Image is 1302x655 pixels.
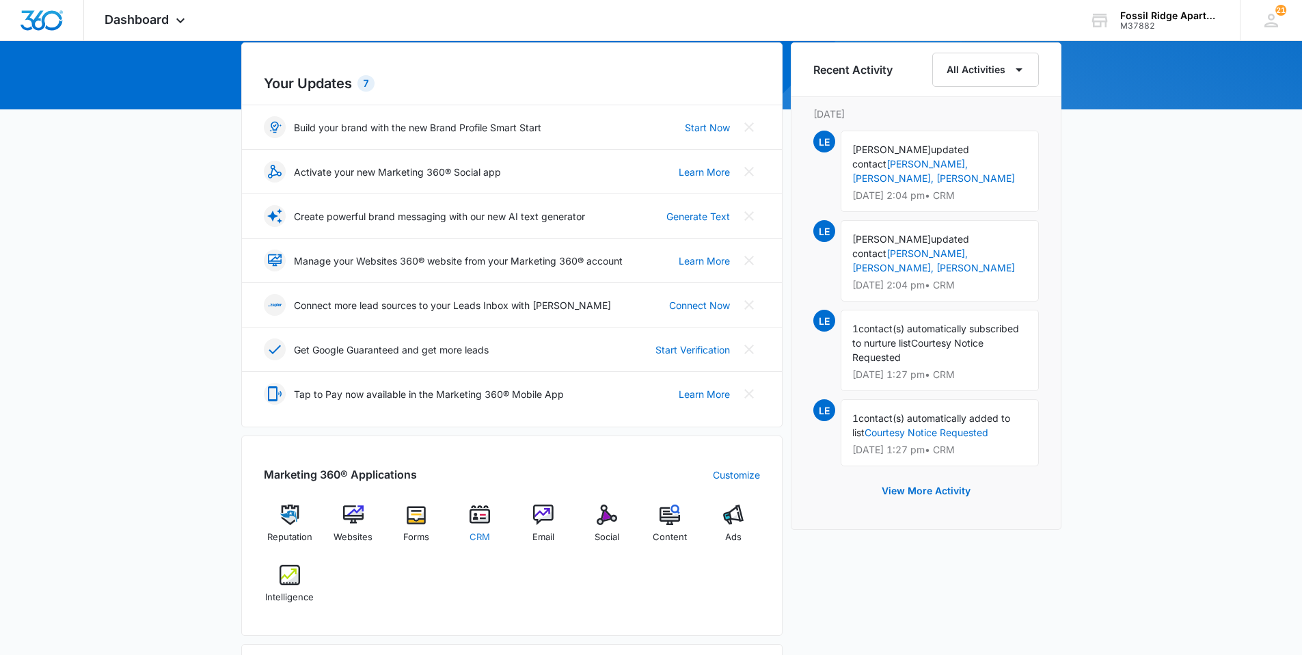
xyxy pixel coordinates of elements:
a: Email [517,505,570,554]
span: Intelligence [265,591,314,604]
h6: Recent Activity [813,62,893,78]
a: Learn More [679,165,730,179]
a: Customize [713,468,760,482]
button: Close [738,250,760,271]
p: [DATE] 2:04 pm • CRM [852,280,1027,290]
span: 21 [1275,5,1286,16]
div: account id [1120,21,1220,31]
a: Ads [707,505,760,554]
p: [DATE] [813,107,1039,121]
button: View More Activity [868,474,984,507]
span: contact(s) automatically added to list [852,412,1010,438]
button: Close [738,161,760,183]
button: Close [738,116,760,138]
span: 1 [852,412,858,424]
span: LE [813,399,835,421]
span: CRM [470,531,490,544]
p: Get Google Guaranteed and get more leads [294,343,489,357]
a: Learn More [679,254,730,268]
button: Close [738,383,760,405]
p: Connect more lead sources to your Leads Inbox with [PERSON_NAME] [294,298,611,312]
button: Close [738,338,760,360]
p: Activate your new Marketing 360® Social app [294,165,501,179]
a: Courtesy Notice Requested [865,427,988,438]
a: Start Verification [655,343,730,357]
span: Social [595,531,619,544]
a: CRM [454,505,506,554]
a: [PERSON_NAME], [PERSON_NAME], [PERSON_NAME] [852,248,1015,273]
button: All Activities [932,53,1039,87]
span: Forms [403,531,429,544]
h2: Marketing 360® Applications [264,466,417,483]
p: Manage your Websites 360® website from your Marketing 360® account [294,254,623,268]
p: [DATE] 1:27 pm • CRM [852,445,1027,455]
span: LE [813,131,835,152]
a: Intelligence [264,565,316,614]
a: Learn More [679,387,730,401]
span: Content [653,531,687,544]
a: Generate Text [666,209,730,224]
span: Reputation [267,531,312,544]
span: contact(s) automatically subscribed to nurture list [852,323,1019,349]
p: Build your brand with the new Brand Profile Smart Start [294,120,541,135]
p: [DATE] 1:27 pm • CRM [852,370,1027,379]
span: [PERSON_NAME] [852,233,931,245]
a: Content [644,505,696,554]
p: Create powerful brand messaging with our new AI text generator [294,209,585,224]
a: Websites [327,505,379,554]
span: Courtesy Notice Requested [852,337,984,363]
span: LE [813,220,835,242]
a: Social [580,505,633,554]
p: Tap to Pay now available in the Marketing 360® Mobile App [294,387,564,401]
h2: Your Updates [264,73,760,94]
a: Connect Now [669,298,730,312]
button: Close [738,205,760,227]
span: [PERSON_NAME] [852,144,931,155]
div: 7 [357,75,375,92]
span: LE [813,310,835,332]
div: account name [1120,10,1220,21]
div: notifications count [1275,5,1286,16]
a: Reputation [264,505,316,554]
span: Email [532,531,554,544]
span: 1 [852,323,858,334]
a: [PERSON_NAME], [PERSON_NAME], [PERSON_NAME] [852,158,1015,184]
span: Websites [334,531,372,544]
a: Start Now [685,120,730,135]
a: Forms [390,505,443,554]
span: Ads [725,531,742,544]
span: Dashboard [105,12,169,27]
p: [DATE] 2:04 pm • CRM [852,191,1027,200]
button: Close [738,294,760,316]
